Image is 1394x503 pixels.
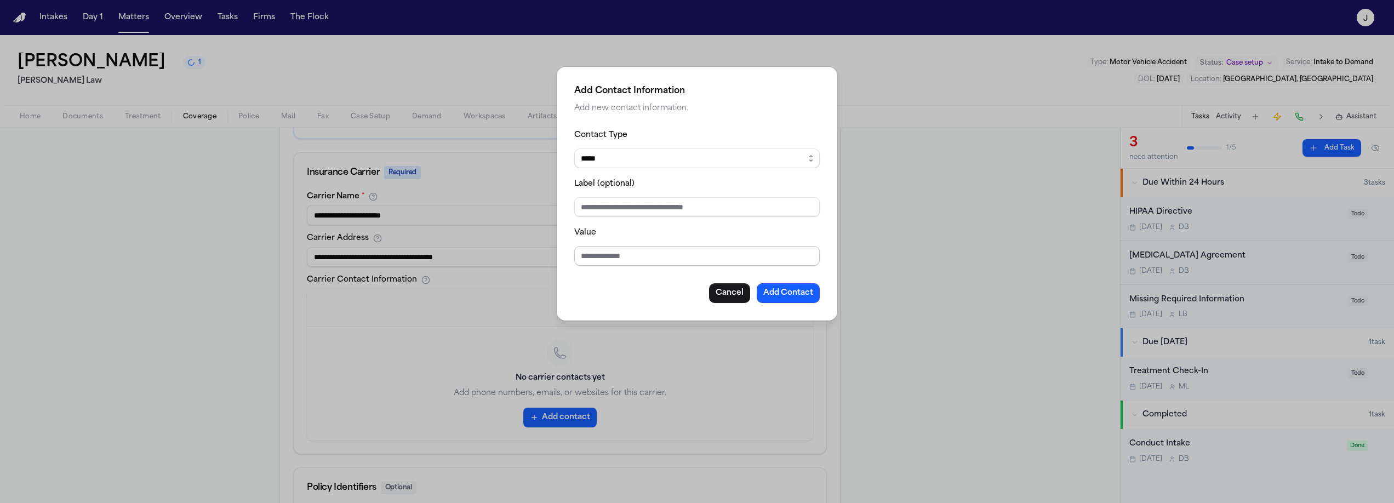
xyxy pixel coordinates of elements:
[709,283,750,303] button: Cancel
[574,180,635,188] label: Label (optional)
[757,283,820,303] button: Add Contact
[574,131,627,139] label: Contact Type
[574,102,820,115] p: Add new contact information.
[574,84,820,98] h2: Add Contact Information
[574,228,596,237] label: Value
